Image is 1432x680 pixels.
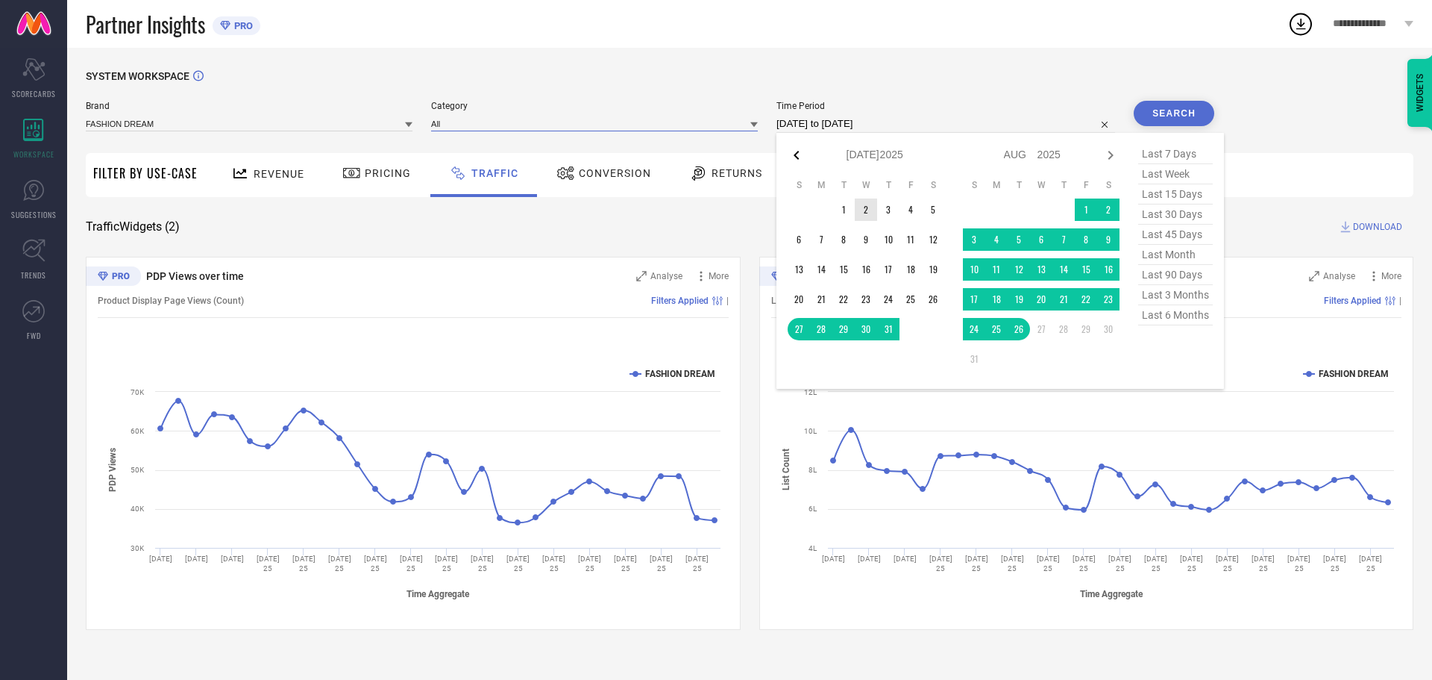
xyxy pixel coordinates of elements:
[1008,228,1030,251] td: Tue Aug 05 2025
[963,348,985,370] td: Sun Aug 31 2025
[221,555,244,563] text: [DATE]
[86,219,180,234] span: Traffic Widgets ( 2 )
[855,228,877,251] td: Wed Jul 09 2025
[780,449,791,490] tspan: List Count
[1008,318,1030,340] td: Tue Aug 26 2025
[149,555,172,563] text: [DATE]
[810,318,832,340] td: Mon Jul 28 2025
[1036,555,1059,573] text: [DATE] 25
[650,555,673,573] text: [DATE] 25
[726,296,729,306] span: |
[1319,369,1389,379] text: FASHION DREAM
[1102,146,1119,164] div: Next month
[1134,101,1214,126] button: Search
[1075,288,1097,311] td: Fri Aug 22 2025
[131,388,145,396] text: 70K
[471,167,518,179] span: Traffic
[13,149,54,160] span: WORKSPACE
[759,266,814,289] div: Premium
[1008,179,1030,191] th: Tuesday
[832,318,855,340] td: Tue Jul 29 2025
[788,228,810,251] td: Sun Jul 06 2025
[1252,555,1275,573] text: [DATE] 25
[614,555,637,573] text: [DATE] 25
[1097,179,1119,191] th: Saturday
[922,199,944,221] td: Sat Jul 05 2025
[579,167,651,179] span: Conversion
[877,318,899,340] td: Thu Jul 31 2025
[1216,555,1239,573] text: [DATE] 25
[810,258,832,281] td: Mon Jul 14 2025
[810,288,832,311] td: Mon Jul 21 2025
[877,199,899,221] td: Thu Jul 03 2025
[1097,288,1119,311] td: Sat Aug 23 2025
[899,228,922,251] td: Fri Jul 11 2025
[899,179,922,191] th: Friday
[292,555,315,573] text: [DATE] 25
[1030,258,1052,281] td: Wed Aug 13 2025
[899,288,922,311] td: Fri Jul 25 2025
[1097,228,1119,251] td: Sat Aug 09 2025
[808,466,817,474] text: 8L
[899,199,922,221] td: Fri Jul 04 2025
[963,258,985,281] td: Sun Aug 10 2025
[131,466,145,474] text: 50K
[1052,179,1075,191] th: Thursday
[776,115,1115,133] input: Select time period
[788,146,805,164] div: Previous month
[506,555,530,573] text: [DATE] 25
[1180,555,1203,573] text: [DATE] 25
[1052,288,1075,311] td: Thu Aug 21 2025
[776,101,1115,111] span: Time Period
[804,427,817,435] text: 10L
[1138,225,1213,245] span: last 45 days
[1138,285,1213,305] span: last 3 months
[985,228,1008,251] td: Mon Aug 04 2025
[877,288,899,311] td: Thu Jul 24 2025
[257,555,280,573] text: [DATE] 25
[832,199,855,221] td: Tue Jul 01 2025
[922,258,944,281] td: Sat Jul 19 2025
[788,318,810,340] td: Sun Jul 27 2025
[922,288,944,311] td: Sat Jul 26 2025
[1097,318,1119,340] td: Sat Aug 30 2025
[21,269,46,281] span: TRENDS
[471,555,494,573] text: [DATE] 25
[832,228,855,251] td: Tue Jul 08 2025
[709,271,729,281] span: More
[1381,271,1401,281] span: More
[1075,318,1097,340] td: Fri Aug 29 2025
[1323,555,1346,573] text: [DATE] 25
[810,228,832,251] td: Mon Jul 07 2025
[712,167,762,179] span: Returns
[328,555,351,573] text: [DATE] 25
[1030,318,1052,340] td: Wed Aug 27 2025
[406,589,470,599] tspan: Time Aggregate
[808,505,817,513] text: 6L
[1052,258,1075,281] td: Thu Aug 14 2025
[1075,199,1097,221] td: Fri Aug 01 2025
[788,179,810,191] th: Sunday
[1138,205,1213,225] span: last 30 days
[855,258,877,281] td: Wed Jul 16 2025
[810,179,832,191] th: Monday
[855,318,877,340] td: Wed Jul 30 2025
[985,288,1008,311] td: Mon Aug 18 2025
[86,9,205,40] span: Partner Insights
[821,555,844,563] text: [DATE]
[1075,228,1097,251] td: Fri Aug 08 2025
[832,258,855,281] td: Tue Jul 15 2025
[804,388,817,396] text: 12L
[963,288,985,311] td: Sun Aug 17 2025
[1030,228,1052,251] td: Wed Aug 06 2025
[893,555,916,563] text: [DATE]
[832,179,855,191] th: Tuesday
[578,555,601,573] text: [DATE] 25
[1309,271,1319,281] svg: Zoom
[1138,305,1213,325] span: last 6 months
[1075,179,1097,191] th: Friday
[1138,144,1213,164] span: last 7 days
[364,555,387,573] text: [DATE] 25
[1030,179,1052,191] th: Wednesday
[1144,555,1167,573] text: [DATE] 25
